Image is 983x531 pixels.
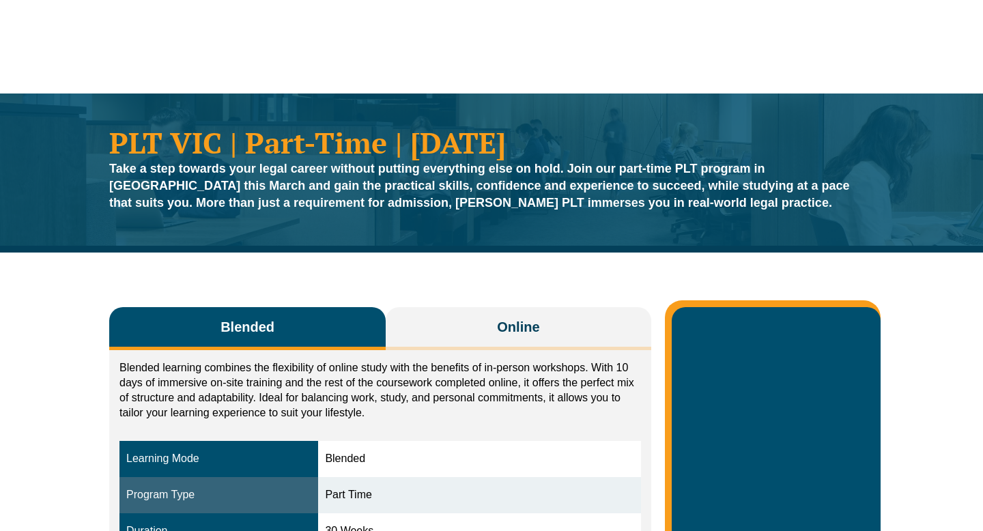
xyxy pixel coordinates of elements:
[126,451,311,467] div: Learning Mode
[119,360,641,420] p: Blended learning combines the flexibility of online study with the benefits of in-person workshop...
[220,317,274,336] span: Blended
[109,162,850,210] strong: Take a step towards your legal career without putting everything else on hold. Join our part-time...
[325,451,633,467] div: Blended
[325,487,633,503] div: Part Time
[497,317,539,336] span: Online
[126,487,311,503] div: Program Type
[109,128,874,157] h1: PLT VIC | Part-Time | [DATE]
